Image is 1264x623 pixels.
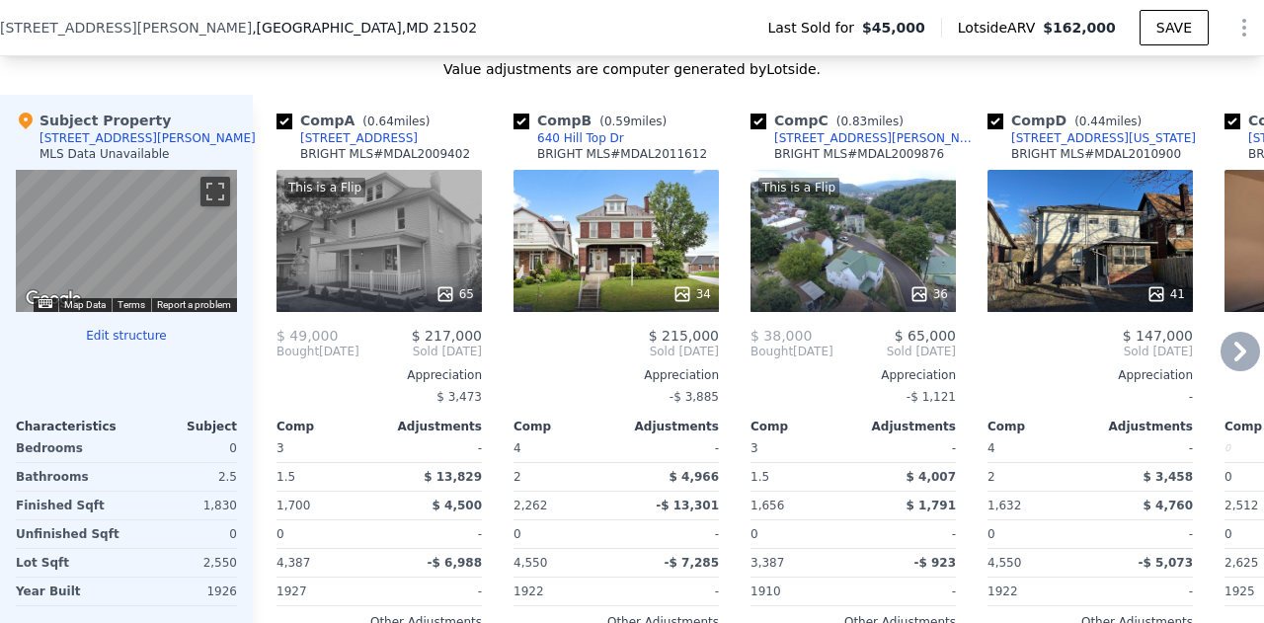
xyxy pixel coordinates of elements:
[513,441,521,455] span: 4
[16,492,122,519] div: Finished Sqft
[130,578,237,605] div: 1926
[750,463,849,491] div: 1.5
[16,328,237,344] button: Edit structure
[750,111,911,130] div: Comp C
[383,434,482,462] div: -
[1094,434,1193,462] div: -
[672,284,711,304] div: 34
[620,578,719,605] div: -
[276,441,284,455] span: 3
[862,18,925,38] span: $45,000
[909,284,948,304] div: 36
[513,578,612,605] div: 1922
[16,578,122,605] div: Year Built
[1224,556,1258,570] span: 2,625
[276,130,418,146] a: [STREET_ADDRESS]
[16,111,171,130] div: Subject Property
[987,344,1193,359] span: Sold [DATE]
[913,556,956,570] span: -$ 923
[1090,419,1193,434] div: Adjustments
[987,527,995,541] span: 0
[435,284,474,304] div: 65
[39,299,52,308] button: Keyboard shortcuts
[130,549,237,577] div: 2,550
[300,130,418,146] div: [STREET_ADDRESS]
[840,115,867,128] span: 0.83
[16,463,122,491] div: Bathrooms
[665,556,719,570] span: -$ 7,285
[16,170,237,312] div: Street View
[537,146,707,162] div: BRIGHT MLS # MDAL2011612
[774,130,980,146] div: [STREET_ADDRESS][PERSON_NAME]
[1043,20,1116,36] span: $162,000
[21,286,86,312] img: Google
[895,328,956,344] span: $ 65,000
[750,499,784,512] span: 1,656
[829,115,911,128] span: ( miles)
[513,344,719,359] span: Sold [DATE]
[833,344,956,359] span: Sold [DATE]
[750,419,853,434] div: Comp
[383,520,482,548] div: -
[758,178,839,197] div: This is a Flip
[987,556,1021,570] span: 4,550
[428,556,482,570] span: -$ 6,988
[433,499,482,512] span: $ 4,500
[774,146,944,162] div: BRIGHT MLS # MDAL2009876
[750,578,849,605] div: 1910
[276,111,437,130] div: Comp A
[276,367,482,383] div: Appreciation
[16,434,122,462] div: Bedrooms
[126,419,237,434] div: Subject
[130,492,237,519] div: 1,830
[620,520,719,548] div: -
[21,286,86,312] a: Open this area in Google Maps (opens a new window)
[359,344,482,359] span: Sold [DATE]
[857,434,956,462] div: -
[750,367,956,383] div: Appreciation
[767,18,862,38] span: Last Sold for
[276,463,375,491] div: 1.5
[987,463,1086,491] div: 2
[252,18,477,38] span: , [GEOGRAPHIC_DATA]
[513,463,612,491] div: 2
[750,527,758,541] span: 0
[284,178,365,197] div: This is a Flip
[987,578,1086,605] div: 1922
[987,130,1196,146] a: [STREET_ADDRESS][US_STATE]
[118,299,145,310] a: Terms (opens in new tab)
[200,177,230,206] button: Toggle fullscreen view
[16,419,126,434] div: Characteristics
[1011,146,1181,162] div: BRIGHT MLS # MDAL2010900
[513,499,547,512] span: 2,262
[750,441,758,455] span: 3
[1094,520,1193,548] div: -
[853,419,956,434] div: Adjustments
[276,499,310,512] span: 1,700
[670,390,719,404] span: -$ 3,885
[276,578,375,605] div: 1927
[379,419,482,434] div: Adjustments
[1123,328,1193,344] span: $ 147,000
[16,170,237,312] div: Map
[907,470,956,484] span: $ 4,007
[620,434,719,462] div: -
[537,130,624,146] div: 640 Hill Top Dr
[276,328,338,344] span: $ 49,000
[39,146,170,162] div: MLS Data Unavailable
[750,130,980,146] a: [STREET_ADDRESS][PERSON_NAME]
[1140,10,1209,45] button: SAVE
[750,556,784,570] span: 3,387
[987,383,1193,411] div: -
[367,115,394,128] span: 0.64
[1144,470,1193,484] span: $ 3,458
[513,556,547,570] span: 4,550
[907,390,956,404] span: -$ 1,121
[130,520,237,548] div: 0
[1224,527,1232,541] span: 0
[987,419,1090,434] div: Comp
[987,499,1021,512] span: 1,632
[383,578,482,605] div: -
[1066,115,1149,128] span: ( miles)
[987,441,995,455] span: 4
